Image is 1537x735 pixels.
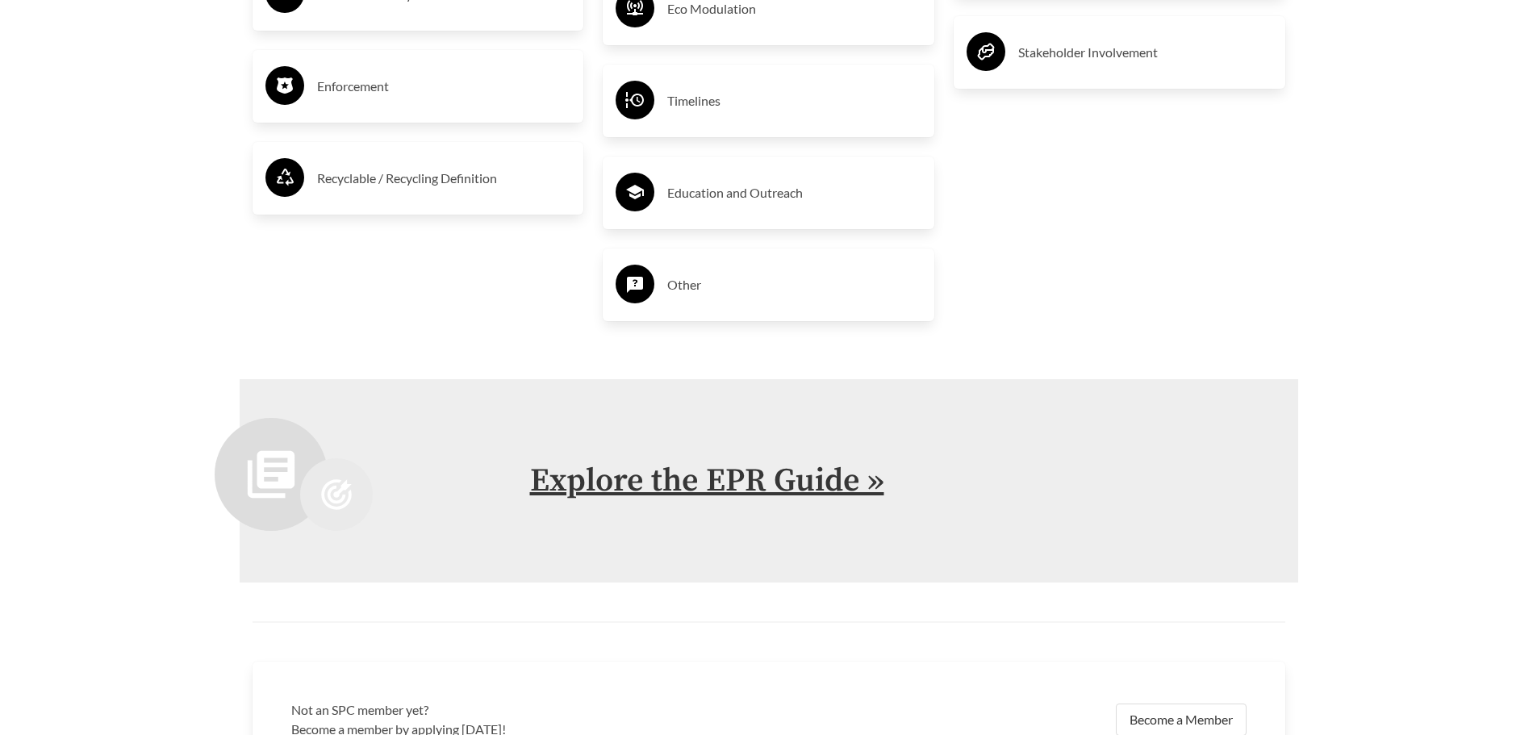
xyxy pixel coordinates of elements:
h3: Not an SPC member yet? [291,700,759,720]
h3: Recyclable / Recycling Definition [317,165,571,191]
h3: Stakeholder Involvement [1018,40,1272,65]
a: Explore the EPR Guide » [530,461,884,501]
h3: Enforcement [317,73,571,99]
h3: Timelines [667,88,921,114]
h3: Other [667,272,921,298]
h3: Education and Outreach [667,180,921,206]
